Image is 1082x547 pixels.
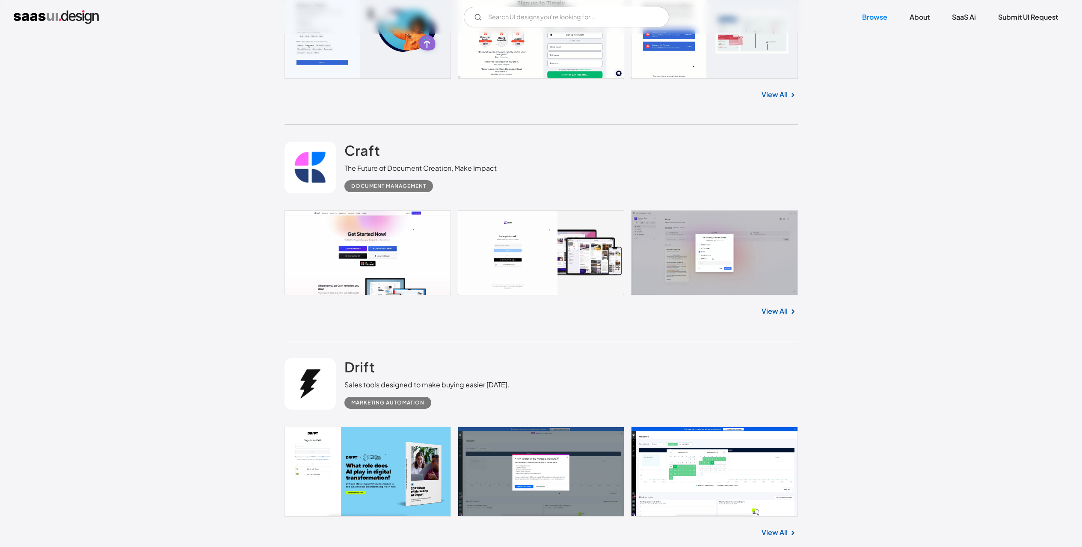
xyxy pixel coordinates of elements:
[344,358,375,375] h2: Drift
[344,358,375,380] a: Drift
[351,181,426,191] div: Document Management
[899,8,940,27] a: About
[344,380,510,390] div: Sales tools designed to make buying easier [DATE].
[852,8,898,27] a: Browse
[762,89,788,100] a: View All
[988,8,1068,27] a: Submit UI Request
[344,142,380,159] h2: Craft
[942,8,986,27] a: SaaS Ai
[351,398,424,408] div: Marketing Automation
[762,306,788,316] a: View All
[762,527,788,538] a: View All
[344,163,497,173] div: The Future of Document Creation, Make Impact
[464,7,669,27] input: Search UI designs you're looking for...
[14,10,99,24] a: home
[464,7,669,27] form: Email Form
[344,142,380,163] a: Craft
